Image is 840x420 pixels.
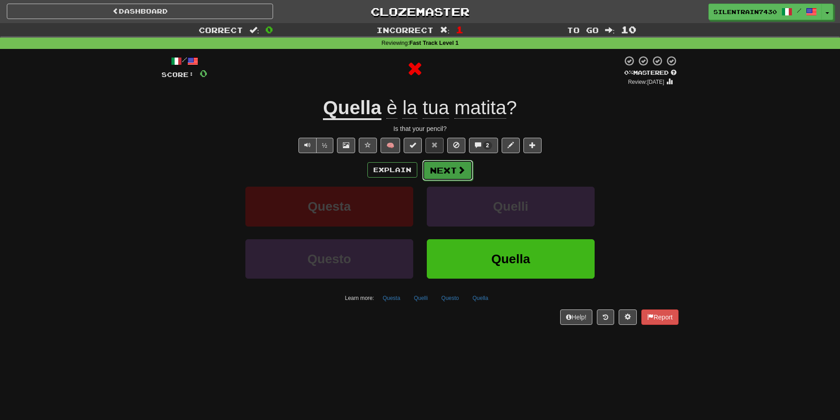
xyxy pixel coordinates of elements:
a: Clozemaster [287,4,553,19]
span: Score: [161,71,194,78]
small: Learn more: [345,295,374,301]
span: : [605,26,615,34]
span: 2 [486,142,489,149]
strong: Fast Track Level 1 [410,40,459,46]
div: Is that your pencil? [161,124,679,133]
button: Help! [560,309,592,325]
u: Quella [323,97,381,120]
div: Text-to-speech controls [297,138,333,153]
button: Favorite sentence (alt+f) [359,138,377,153]
span: To go [567,25,599,34]
button: Round history (alt+y) [597,309,614,325]
button: Ignore sentence (alt+i) [447,138,465,153]
span: Questo [308,252,351,266]
span: Questa [308,199,351,213]
button: Show image (alt+x) [337,138,355,153]
button: Set this sentence to 100% Mastered (alt+m) [404,138,422,153]
button: Quella [427,239,595,279]
button: Explain [367,162,417,178]
a: Dashboard [7,4,273,19]
button: 2 [469,138,498,153]
button: Add to collection (alt+a) [523,138,542,153]
span: tua [423,97,449,119]
span: è [386,97,397,119]
button: Play sentence audio (ctl+space) [298,138,317,153]
button: Questa [378,291,405,305]
span: 0 [200,68,207,79]
span: 1 [456,24,464,35]
button: Reset to 0% Mastered (alt+r) [425,138,444,153]
button: Report [641,309,679,325]
span: matita [454,97,506,119]
button: Quelli [427,187,595,226]
span: : [440,26,450,34]
span: : [249,26,259,34]
div: Mastered [622,69,679,77]
span: Incorrect [376,25,434,34]
span: ? [381,97,517,119]
span: SilentRain7430 [713,8,777,16]
span: 10 [621,24,636,35]
span: 0 % [624,69,633,76]
button: ½ [316,138,333,153]
button: 🧠 [381,138,400,153]
span: la [402,97,417,119]
button: Edit sentence (alt+d) [502,138,520,153]
span: 0 [265,24,273,35]
span: / [797,7,801,14]
small: Review: [DATE] [628,79,664,85]
button: Next [422,160,473,181]
button: Quelli [409,291,433,305]
span: Correct [199,25,243,34]
button: Quella [468,291,493,305]
button: Questo [245,239,413,279]
div: / [161,55,207,67]
button: Questa [245,187,413,226]
button: Questo [436,291,464,305]
span: Quelli [493,199,528,213]
span: Quella [491,252,530,266]
a: SilentRain7430 / [708,4,822,20]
